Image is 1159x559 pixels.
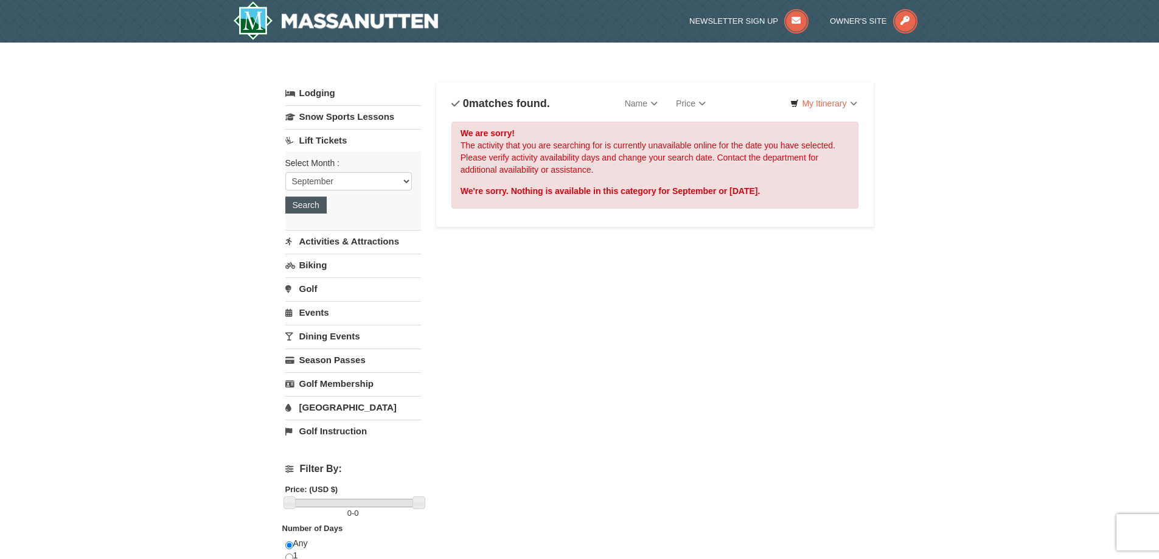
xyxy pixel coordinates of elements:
button: Search [285,196,327,214]
a: Dining Events [285,325,421,347]
h4: matches found. [451,97,550,109]
a: Price [667,91,715,116]
a: Golf Instruction [285,420,421,442]
a: Golf [285,277,421,300]
strong: Number of Days [282,524,343,533]
a: Lift Tickets [285,129,421,151]
span: 0 [354,509,358,518]
span: Owner's Site [830,16,887,26]
span: 0 [347,509,352,518]
a: Snow Sports Lessons [285,105,421,128]
h4: Filter By: [285,464,421,474]
span: 0 [463,97,469,109]
a: Owner's Site [830,16,917,26]
img: Massanutten Resort Logo [233,1,439,40]
strong: We are sorry! [461,128,515,138]
a: Season Passes [285,349,421,371]
a: Golf Membership [285,372,421,395]
a: Biking [285,254,421,276]
a: Massanutten Resort [233,1,439,40]
span: Newsletter Sign Up [689,16,778,26]
a: Name [616,91,667,116]
a: [GEOGRAPHIC_DATA] [285,396,421,418]
strong: Price: (USD $) [285,485,338,494]
a: Activities & Attractions [285,230,421,252]
label: Select Month : [285,157,412,169]
a: Newsletter Sign Up [689,16,809,26]
div: The activity that you are searching for is currently unavailable online for the date you have sel... [451,122,859,209]
a: Lodging [285,82,421,104]
div: We're sorry. Nothing is available in this category for September or [DATE]. [461,185,850,197]
a: Events [285,301,421,324]
a: My Itinerary [782,94,865,113]
label: - [285,507,421,519]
